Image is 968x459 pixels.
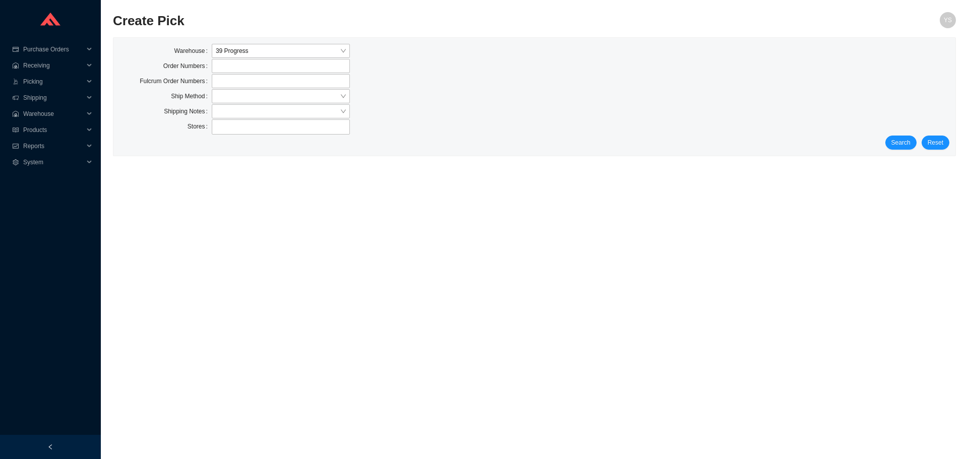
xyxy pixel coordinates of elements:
span: 39 Progress [216,44,346,57]
span: Reset [928,138,943,148]
span: fund [12,143,19,149]
label: Fulcrum Order Numbers [140,74,212,88]
span: Reports [23,138,84,154]
span: Warehouse [23,106,84,122]
span: credit-card [12,46,19,52]
span: left [47,444,53,450]
span: Receiving [23,57,84,74]
label: Stores [188,119,212,134]
label: Shipping Notes [164,104,212,118]
button: Search [885,136,917,150]
h2: Create Pick [113,12,745,30]
label: Warehouse [174,44,212,58]
span: Purchase Orders [23,41,84,57]
span: Search [891,138,911,148]
button: Reset [922,136,949,150]
span: Products [23,122,84,138]
span: setting [12,159,19,165]
span: Shipping [23,90,84,106]
span: YS [944,12,952,28]
span: System [23,154,84,170]
span: Picking [23,74,84,90]
label: Order Numbers [163,59,212,73]
span: read [12,127,19,133]
label: Ship Method [171,89,212,103]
